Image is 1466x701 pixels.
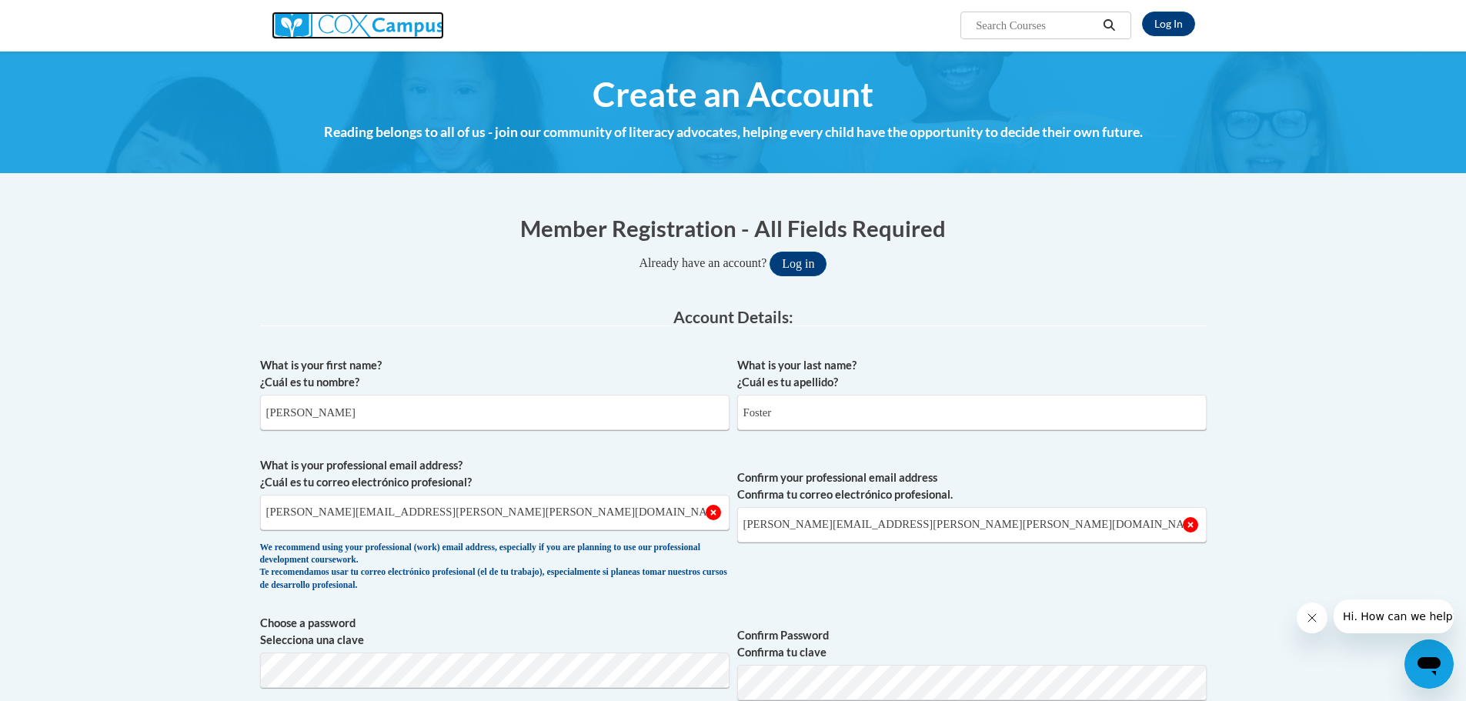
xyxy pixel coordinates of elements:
[260,615,730,649] label: Choose a password Selecciona una clave
[1297,603,1327,633] iframe: Close message
[9,11,125,23] span: Hi. How can we help?
[260,542,730,593] div: We recommend using your professional (work) email address, especially if you are planning to use ...
[272,12,444,39] img: Cox Campus
[260,212,1207,244] h1: Member Registration - All Fields Required
[260,357,730,391] label: What is your first name? ¿Cuál es tu nombre?
[1097,16,1120,35] button: Search
[260,495,730,530] input: Metadata input
[1334,599,1454,633] iframe: Message from company
[974,16,1097,35] input: Search Courses
[1142,12,1195,36] a: Log In
[737,395,1207,430] input: Metadata input
[260,395,730,430] input: Metadata input
[260,457,730,491] label: What is your professional email address? ¿Cuál es tu correo electrónico profesional?
[770,252,827,276] button: Log in
[737,469,1207,503] label: Confirm your professional email address Confirma tu correo electrónico profesional.
[737,507,1207,542] input: Required
[737,357,1207,391] label: What is your last name? ¿Cuál es tu apellido?
[593,74,873,115] span: Create an Account
[639,256,767,269] span: Already have an account?
[260,122,1207,142] h4: Reading belongs to all of us - join our community of literacy advocates, helping every child have...
[1404,639,1454,689] iframe: Button to launch messaging window
[673,307,793,326] span: Account Details:
[737,627,1207,661] label: Confirm Password Confirma tu clave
